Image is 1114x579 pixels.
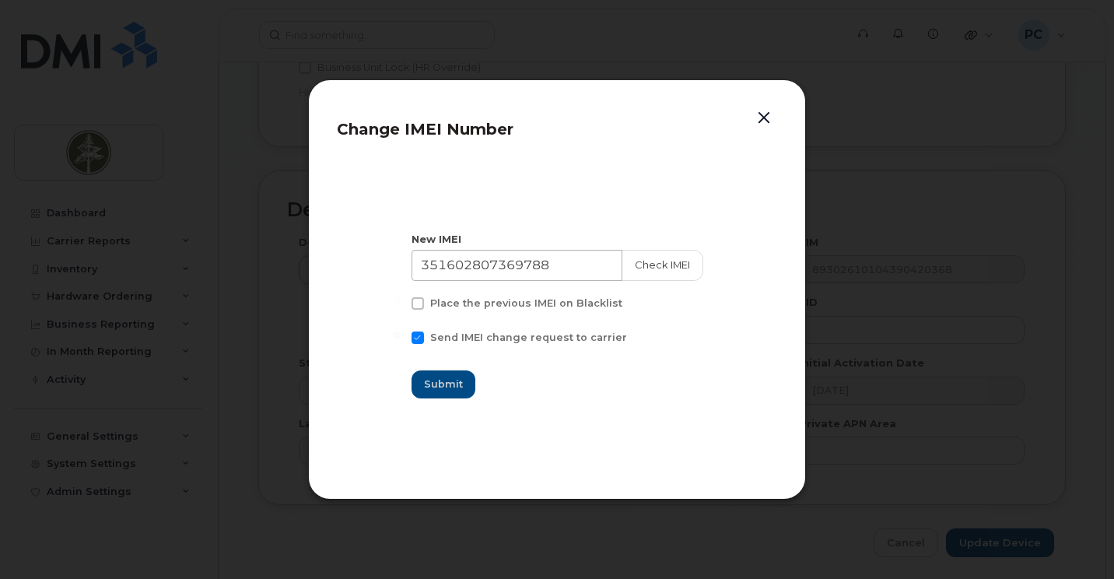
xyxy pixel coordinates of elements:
[393,297,401,305] input: Place the previous IMEI on Blacklist
[337,120,513,139] span: Change IMEI Number
[430,332,627,343] span: Send IMEI change request to carrier
[622,250,703,281] button: Check IMEI
[412,232,703,247] div: New IMEI
[430,297,622,309] span: Place the previous IMEI on Blacklist
[412,370,475,398] button: Submit
[393,332,401,339] input: Send IMEI change request to carrier
[424,377,463,391] span: Submit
